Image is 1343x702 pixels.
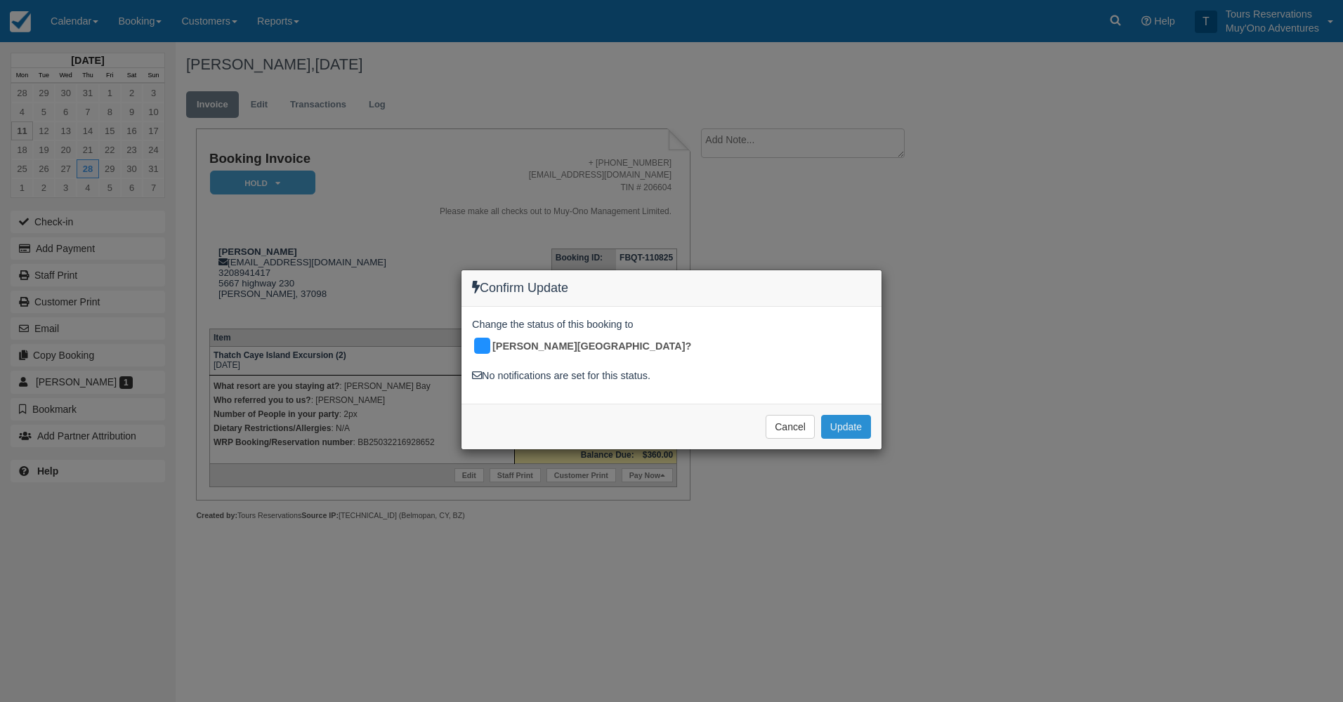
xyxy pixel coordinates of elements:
[472,317,634,336] span: Change the status of this booking to
[472,369,871,383] div: No notifications are set for this status.
[472,336,702,358] div: [PERSON_NAME][GEOGRAPHIC_DATA]?
[821,415,871,439] button: Update
[472,281,871,296] h4: Confirm Update
[766,415,815,439] button: Cancel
